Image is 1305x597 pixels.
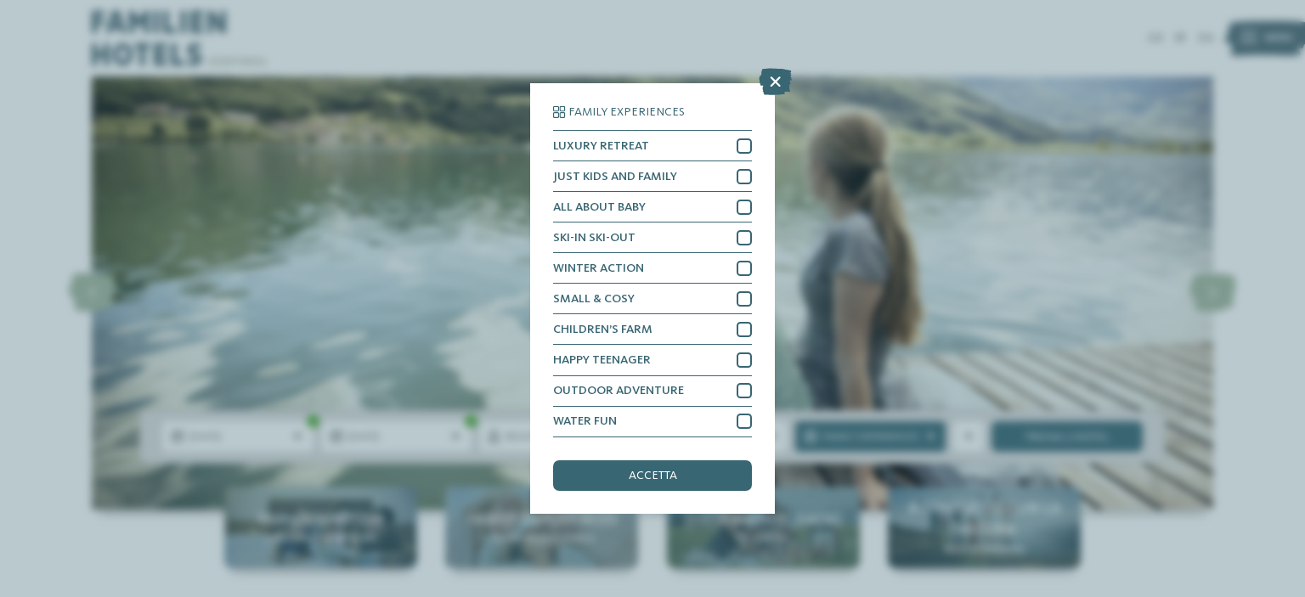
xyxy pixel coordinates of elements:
span: WINTER ACTION [553,262,644,274]
span: SKI-IN SKI-OUT [553,232,636,244]
span: CHILDREN’S FARM [553,324,652,335]
span: LUXURY RETREAT [553,140,649,152]
span: WATER FUN [553,415,617,427]
span: JUST KIDS AND FAMILY [553,171,677,183]
span: ALL ABOUT BABY [553,201,646,213]
span: accetta [629,470,677,482]
span: OUTDOOR ADVENTURE [553,385,684,397]
span: SMALL & COSY [553,293,635,305]
span: Family Experiences [568,106,685,118]
span: HAPPY TEENAGER [553,354,651,366]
